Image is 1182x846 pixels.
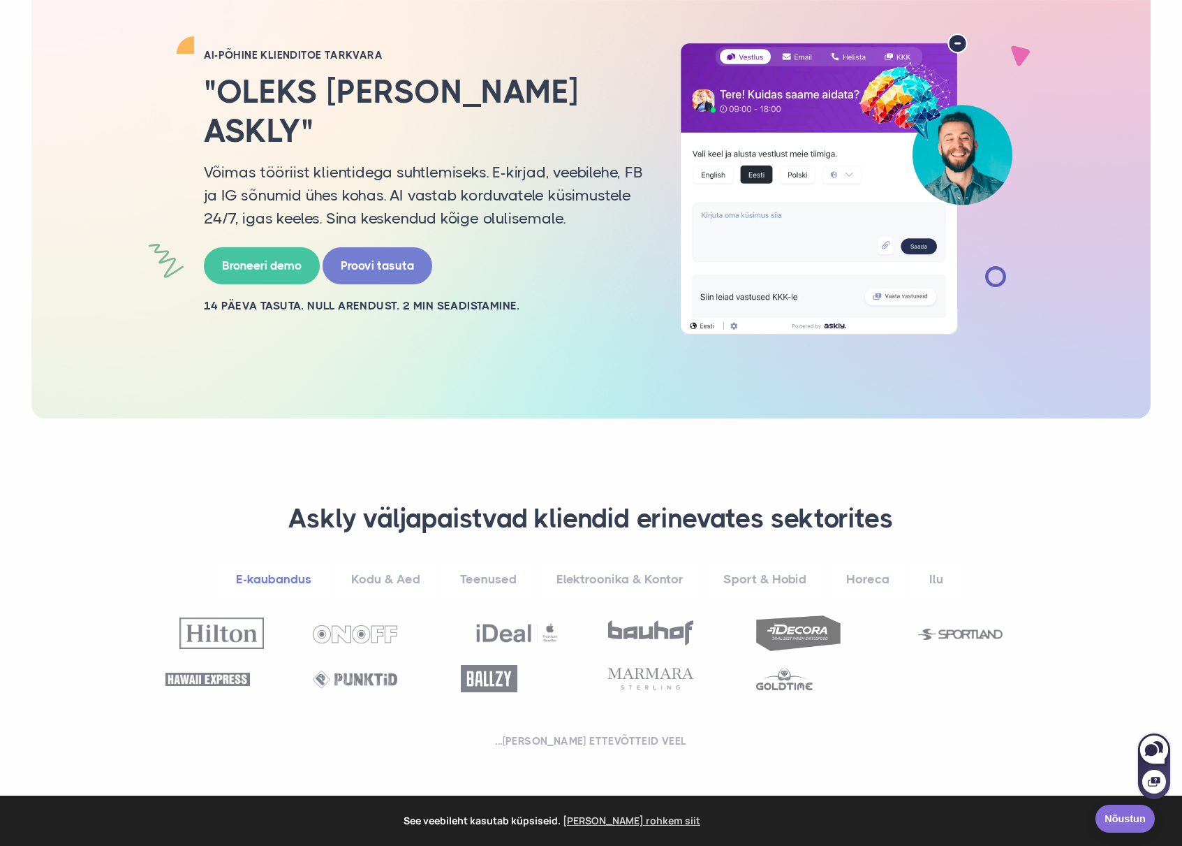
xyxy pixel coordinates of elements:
[204,247,320,284] a: Broneeri demo
[158,734,1024,748] h2: ...[PERSON_NAME] ettevõtteid veel
[204,161,644,230] p: Võimas tööriist klientidega suhtlemiseks. E-kirjad, veebilehe, FB ja IG sõnumid ühes kohas. AI va...
[204,73,644,149] h2: "Oleks [PERSON_NAME] Askly"
[608,620,693,646] img: Bauhof
[608,668,693,690] img: Marmara Sterling
[313,625,397,643] img: OnOff
[665,34,1028,335] img: AI multilingual chat
[165,673,250,686] img: Hawaii Express
[1137,731,1172,801] iframe: Askly chat
[20,810,1086,831] span: See veebileht kasutab küpsiseid.
[918,629,1003,640] img: Sportland
[313,671,397,688] img: Punktid
[475,617,559,649] img: Ideal
[828,560,908,599] a: Horeca
[461,665,517,692] img: Ballzy
[1095,805,1155,833] a: Nõustun
[218,560,330,599] a: E-kaubandus
[158,502,1024,536] h3: Askly väljapaistvad kliendid erinevates sektorites
[911,560,961,599] a: Ilu
[538,560,702,599] a: Elektroonika & Kontor
[705,560,825,599] a: Sport & Hobid
[204,48,644,62] h2: AI-PÕHINE KLIENDITOE TARKVARA
[756,667,813,690] img: Goldtime
[179,618,264,649] img: Hilton
[561,810,702,831] a: learn more about cookies
[442,560,535,599] a: Teenused
[204,298,644,314] h2: 14 PÄEVA TASUTA. NULL ARENDUST. 2 MIN SEADISTAMINE.
[333,560,438,599] a: Kodu & Aed
[323,247,432,284] a: Proovi tasuta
